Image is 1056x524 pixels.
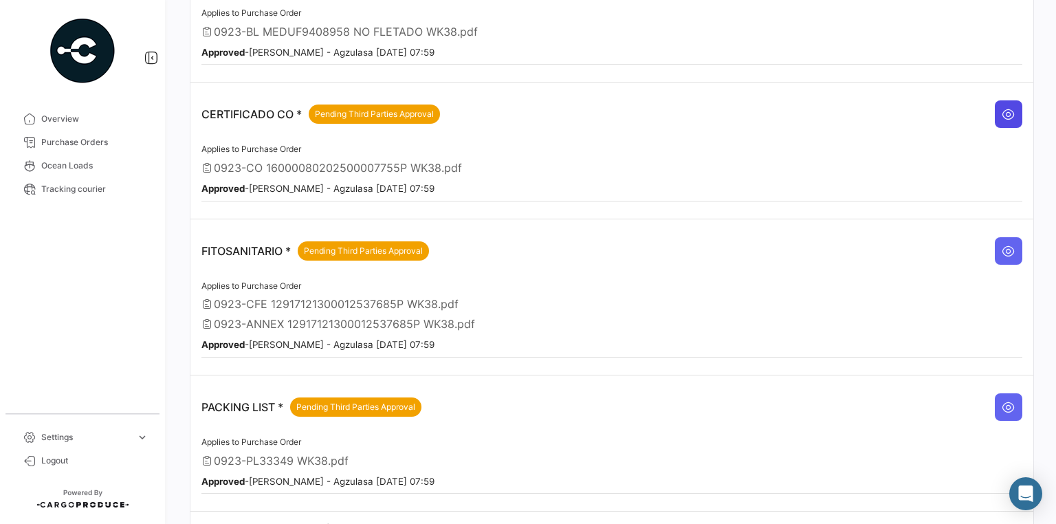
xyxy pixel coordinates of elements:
span: Pending Third Parties Approval [304,245,423,257]
span: Ocean Loads [41,160,148,172]
span: Settings [41,431,131,444]
small: - [PERSON_NAME] - Agzulasa [DATE] 07:59 [201,47,434,58]
span: Logout [41,455,148,467]
span: Applies to Purchase Order [201,144,301,154]
span: Tracking courier [41,183,148,195]
span: 0923-PL33349 WK38.pdf [214,454,349,468]
span: Applies to Purchase Order [201,281,301,291]
small: - [PERSON_NAME] - Agzulasa [DATE] 07:59 [201,476,434,487]
span: Applies to Purchase Order [201,8,301,18]
b: Approved [201,339,245,350]
span: Applies to Purchase Order [201,437,301,447]
span: Pending Third Parties Approval [296,401,415,413]
span: 0923-CO 16000080202500007755P WK38.pdf [214,161,462,175]
a: Overview [11,107,154,131]
p: PACKING LIST * [201,397,421,417]
span: Pending Third Parties Approval [315,108,434,120]
small: - [PERSON_NAME] - Agzulasa [DATE] 07:59 [201,183,434,194]
span: expand_more [136,431,148,444]
span: Overview [41,113,148,125]
small: - [PERSON_NAME] - Agzulasa [DATE] 07:59 [201,339,434,350]
div: Abrir Intercom Messenger [1009,477,1042,510]
span: 0923-ANNEX 12917121300012537685P WK38.pdf [214,317,475,331]
span: 0923-BL MEDUF9408958 NO FLETADO WK38.pdf [214,25,478,39]
img: powered-by.png [48,17,117,85]
p: FITOSANITARIO * [201,241,429,261]
span: 0923-CFE 12917121300012537685P WK38.pdf [214,297,459,311]
a: Purchase Orders [11,131,154,154]
b: Approved [201,47,245,58]
p: CERTIFICADO CO * [201,105,440,124]
b: Approved [201,183,245,194]
b: Approved [201,476,245,487]
a: Ocean Loads [11,154,154,177]
a: Tracking courier [11,177,154,201]
span: Purchase Orders [41,136,148,149]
